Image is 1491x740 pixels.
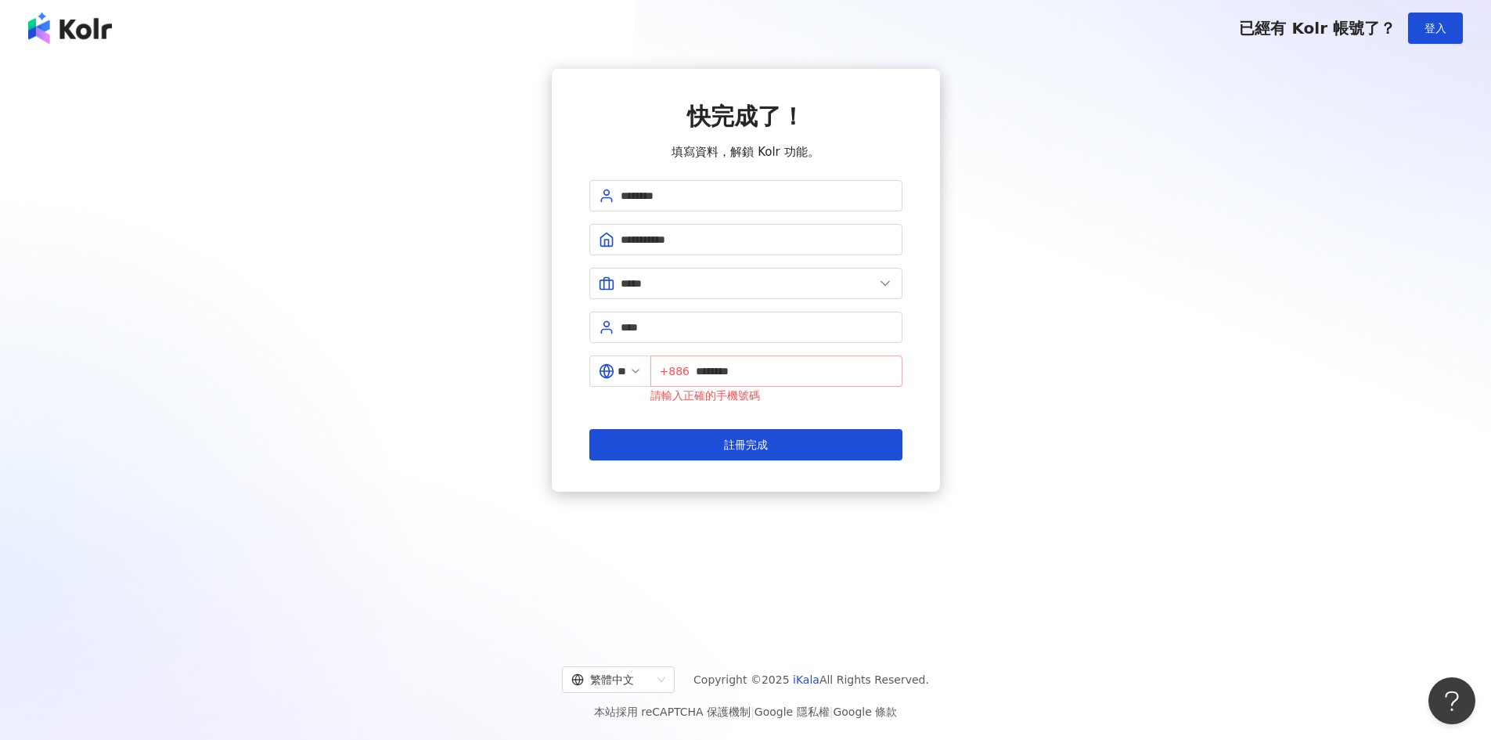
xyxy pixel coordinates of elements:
a: Google 隱私權 [755,706,830,718]
iframe: Help Scout Beacon - Open [1428,677,1475,724]
span: 本站採用 reCAPTCHA 保護機制 [594,702,897,721]
div: 請輸入正確的手機號碼 [650,387,902,404]
div: 繁體中文 [571,667,651,692]
span: | [751,706,755,718]
button: 登入 [1408,13,1463,44]
span: Copyright © 2025 All Rights Reserved. [693,670,929,689]
span: +886 [660,363,690,380]
span: | [830,706,834,718]
span: 註冊完成 [724,439,768,451]
span: 快完成了！ [687,103,805,130]
a: iKala [793,673,819,686]
a: Google 條款 [833,706,897,718]
img: logo [28,13,112,44]
span: 已經有 Kolr 帳號了？ [1239,19,1396,38]
button: 註冊完成 [589,429,902,460]
span: 填寫資料，解鎖 Kolr 功能。 [672,143,819,161]
span: 登入 [1424,22,1446,34]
